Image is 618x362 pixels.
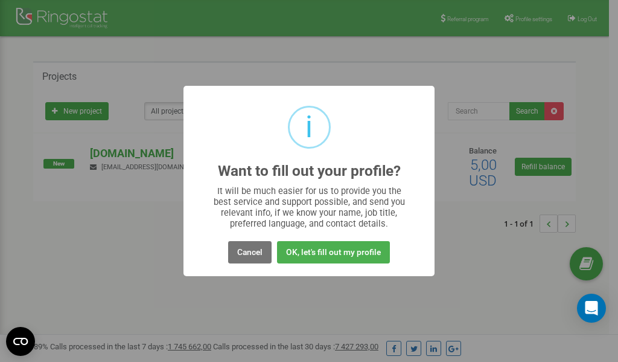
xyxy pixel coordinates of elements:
button: Open CMP widget [6,327,35,356]
div: It will be much easier for us to provide you the best service and support possible, and send you ... [208,186,411,229]
button: Cancel [228,241,272,263]
button: OK, let's fill out my profile [277,241,390,263]
h2: Want to fill out your profile? [218,163,401,179]
div: Open Intercom Messenger [577,294,606,323]
div: i [305,108,313,147]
